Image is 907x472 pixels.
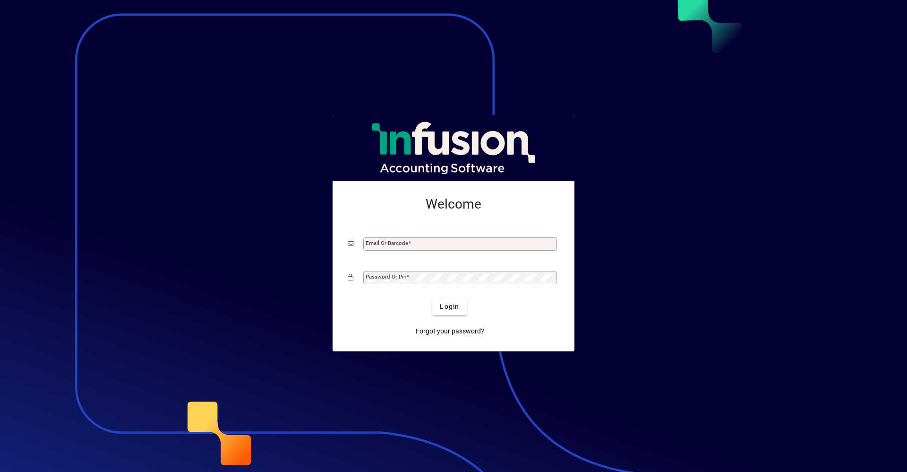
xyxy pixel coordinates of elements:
[366,240,408,246] mat-label: Email or Barcode
[348,196,559,212] h2: Welcome
[366,273,406,280] mat-label: Password or Pin
[440,302,459,312] span: Login
[432,298,467,315] button: Login
[416,326,484,336] span: Forgot your password?
[412,323,488,340] a: Forgot your password?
